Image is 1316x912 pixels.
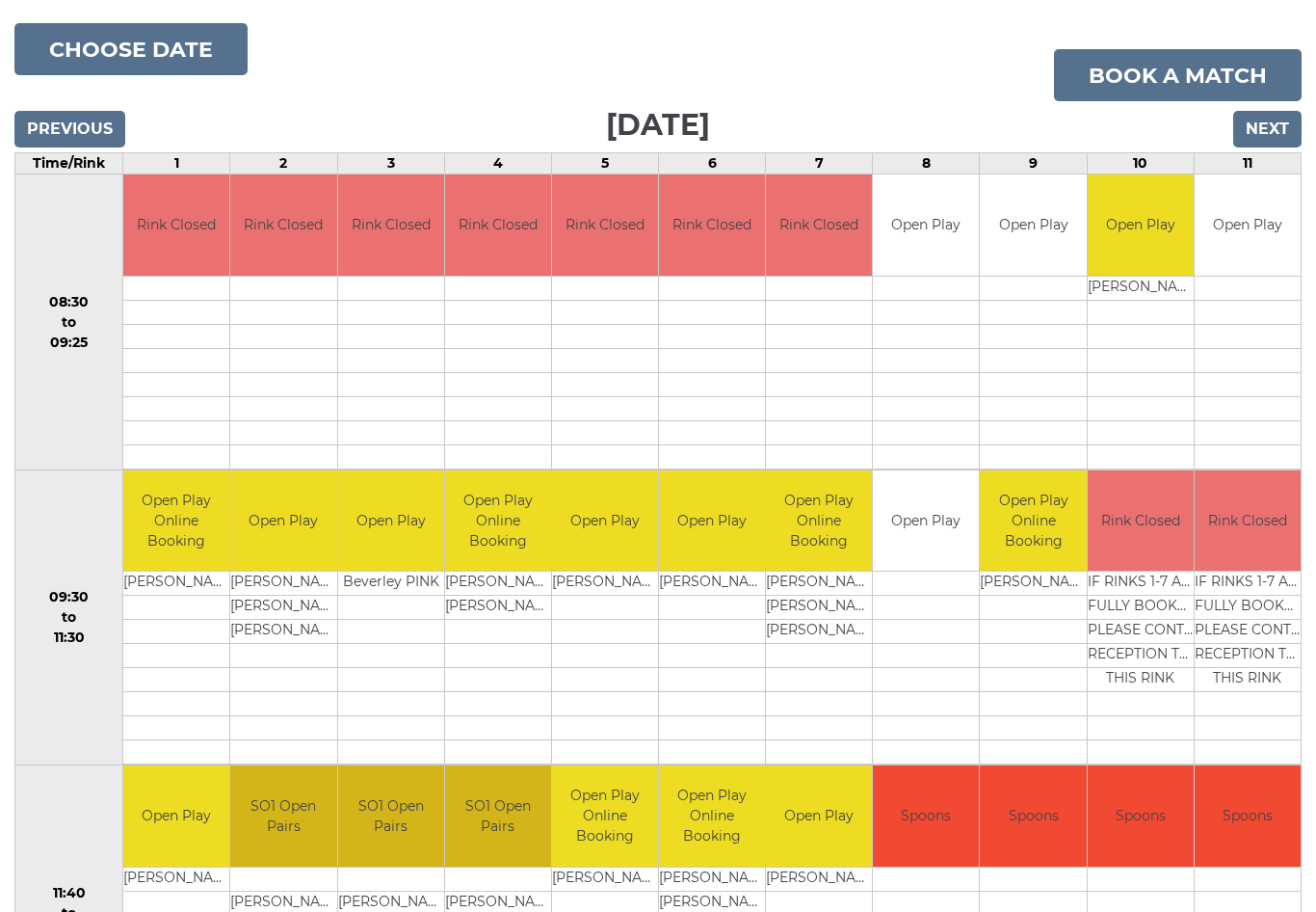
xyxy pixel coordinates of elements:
td: Open Play [552,470,658,572]
td: Rink Closed [230,174,336,276]
td: [PERSON_NAME] [123,867,229,891]
td: Open Play Online Booking [552,765,658,867]
td: 5 [551,153,658,174]
td: [PERSON_NAME] [445,572,551,596]
td: [PERSON_NAME] [123,572,229,596]
td: 09:30 to 11:30 [15,469,123,765]
td: [PERSON_NAME] [980,572,1086,596]
td: SO1 Open Pairs [338,765,444,867]
td: [PERSON_NAME] [552,867,658,891]
td: Open Play [873,470,979,572]
td: Rink Closed [552,174,658,276]
td: Rink Closed [1195,470,1301,572]
td: Open Play [873,174,979,276]
td: PLEASE CONTACT [1195,620,1301,644]
td: [PERSON_NAME] [552,572,658,596]
a: Book a match [1054,49,1302,101]
td: 4 [444,153,551,174]
td: [PERSON_NAME] [659,572,765,596]
td: [PERSON_NAME] [1088,276,1194,300]
td: Open Play [980,174,1086,276]
td: 1 [123,153,230,174]
td: Open Play [338,470,444,572]
button: Choose date [14,23,248,75]
td: SO1 Open Pairs [445,765,551,867]
td: [PERSON_NAME] [230,596,336,620]
td: FULLY BOOKED [1088,596,1194,620]
td: [PERSON_NAME] [230,572,336,596]
td: Spoons [1195,765,1301,867]
td: 2 [230,153,337,174]
td: 3 [337,153,444,174]
input: Previous [14,111,125,148]
td: Open Play [1088,174,1194,276]
td: 9 [980,153,1087,174]
td: SO1 Open Pairs [230,765,336,867]
td: RECEPTION TO BOOK [1195,644,1301,668]
td: [PERSON_NAME] [766,572,872,596]
td: Open Play [1195,174,1301,276]
td: 08:30 to 09:25 [15,174,123,470]
td: THIS RINK [1195,668,1301,692]
td: 8 [873,153,980,174]
td: 6 [659,153,766,174]
td: [PERSON_NAME] [766,620,872,644]
td: Open Play Online Booking [445,470,551,572]
td: Spoons [1088,765,1194,867]
td: [PERSON_NAME] [766,867,872,891]
td: Rink Closed [338,174,444,276]
td: Time/Rink [15,153,123,174]
td: Rink Closed [659,174,765,276]
td: Open Play Online Booking [766,470,872,572]
td: Rink Closed [445,174,551,276]
td: Open Play [230,470,336,572]
td: IF RINKS 1-7 ARE [1195,572,1301,596]
td: Spoons [980,765,1086,867]
td: Open Play Online Booking [659,765,765,867]
td: [PERSON_NAME] [230,620,336,644]
td: THIS RINK [1088,668,1194,692]
td: Open Play [123,765,229,867]
td: Open Play [659,470,765,572]
td: [PERSON_NAME] [445,596,551,620]
td: Rink Closed [1088,470,1194,572]
td: PLEASE CONTACT [1088,620,1194,644]
td: RECEPTION TO BOOK [1088,644,1194,668]
td: Open Play [766,765,872,867]
td: IF RINKS 1-7 ARE [1088,572,1194,596]
td: Beverley PINK [338,572,444,596]
td: Rink Closed [766,174,872,276]
td: 10 [1087,153,1194,174]
td: [PERSON_NAME] [659,867,765,891]
td: Spoons [873,765,979,867]
td: Open Play Online Booking [980,470,1086,572]
td: Open Play Online Booking [123,470,229,572]
td: Rink Closed [123,174,229,276]
input: Next [1233,111,1302,148]
td: FULLY BOOKED [1195,596,1301,620]
td: 11 [1194,153,1301,174]
td: 7 [766,153,873,174]
td: [PERSON_NAME] [766,596,872,620]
